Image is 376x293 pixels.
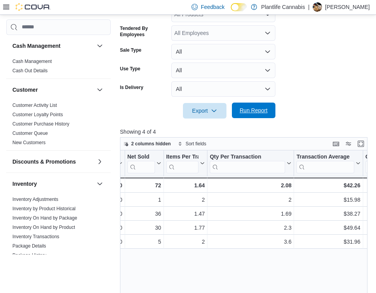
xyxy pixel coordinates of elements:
[296,223,360,232] div: $49.64
[171,63,275,78] button: All
[166,223,205,232] div: 1.77
[12,180,37,188] h3: Inventory
[80,223,122,232] div: 0
[12,234,59,240] span: Inventory Transactions
[331,139,341,148] button: Keyboard shortcuts
[210,181,291,190] div: 2.08
[95,179,104,188] button: Inventory
[12,112,63,118] span: Customer Loyalty Points
[12,86,38,94] h3: Customer
[313,2,322,12] div: Sammi Lane
[127,237,161,246] div: 5
[201,3,225,11] span: Feedback
[131,141,171,147] span: 2 columns hidden
[127,153,155,160] div: Net Sold
[166,209,205,218] div: 1.47
[12,225,75,230] a: Inventory On Hand by Product
[80,181,122,190] div: 0
[12,180,94,188] button: Inventory
[120,128,370,136] p: Showing 4 of 4
[175,139,209,148] button: Sort fields
[12,86,94,94] button: Customer
[166,153,198,160] div: Items Per Transaction
[356,139,366,148] button: Enter fullscreen
[240,106,268,114] span: Run Report
[12,131,48,136] a: Customer Queue
[12,234,59,239] a: Inventory Transactions
[12,215,77,221] a: Inventory On Hand by Package
[12,197,58,202] a: Inventory Adjustments
[12,206,76,211] a: Inventory by Product Historical
[12,112,63,117] a: Customer Loyalty Points
[12,196,58,202] span: Inventory Adjustments
[12,140,45,146] span: New Customers
[120,25,168,38] label: Tendered By Employees
[12,68,48,74] span: Cash Out Details
[166,153,205,173] button: Items Per Transaction
[6,101,111,150] div: Customer
[80,195,122,204] div: 0
[296,153,354,173] div: Transaction Average
[12,102,57,108] span: Customer Activity List
[344,139,353,148] button: Display options
[120,47,141,53] label: Sale Type
[171,81,275,97] button: All
[127,153,161,173] button: Net Sold
[16,3,50,11] img: Cova
[210,237,291,246] div: 3.6
[231,3,247,11] input: Dark Mode
[308,2,310,12] p: |
[127,181,161,190] div: 72
[12,252,46,258] span: Package History
[127,153,155,173] div: Net Sold
[80,237,122,246] div: 0
[12,42,61,50] h3: Cash Management
[12,140,45,145] a: New Customers
[296,181,360,190] div: $42.26
[188,103,222,119] span: Export
[296,209,360,218] div: $38.27
[232,103,275,118] button: Run Report
[296,153,354,160] div: Transaction Average
[186,141,206,147] span: Sort fields
[296,195,360,204] div: $15.98
[12,121,70,127] a: Customer Purchase History
[127,209,161,218] div: 36
[12,206,76,212] span: Inventory by Product Historical
[210,223,291,232] div: 2.3
[12,158,76,166] h3: Discounts & Promotions
[12,253,46,258] a: Package History
[6,57,111,78] div: Cash Management
[95,41,104,51] button: Cash Management
[120,66,140,72] label: Use Type
[127,223,161,232] div: 30
[12,58,52,65] span: Cash Management
[166,195,205,204] div: 2
[12,243,46,249] a: Package Details
[120,84,143,91] label: Is Delivery
[296,153,360,173] button: Transaction Average
[80,209,122,218] div: 0
[210,153,285,160] div: Qty Per Transaction
[12,158,94,166] button: Discounts & Promotions
[12,103,57,108] a: Customer Activity List
[210,153,285,173] div: Qty Per Transaction
[166,153,198,173] div: Items Per Transaction
[166,181,205,190] div: 1.64
[171,44,275,59] button: All
[210,153,291,173] button: Qty Per Transaction
[95,85,104,94] button: Customer
[296,237,360,246] div: $31.96
[120,139,174,148] button: 2 columns hidden
[210,209,291,218] div: 1.69
[12,59,52,64] a: Cash Management
[183,103,226,119] button: Export
[210,195,291,204] div: 2
[325,2,370,12] p: [PERSON_NAME]
[12,224,75,230] span: Inventory On Hand by Product
[12,42,94,50] button: Cash Management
